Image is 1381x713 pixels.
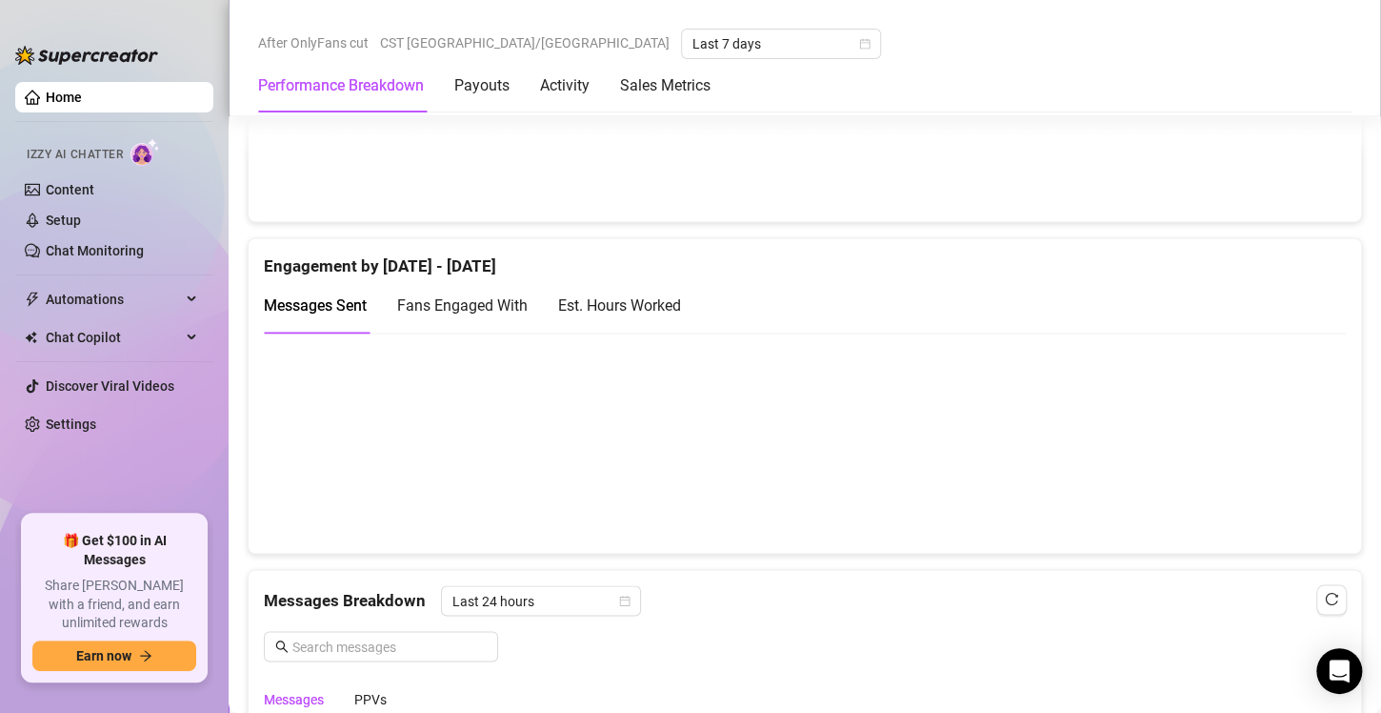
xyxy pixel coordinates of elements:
[452,586,630,615] span: Last 24 hours
[258,29,369,57] span: After OnlyFans cut
[46,182,94,197] a: Content
[292,636,487,657] input: Search messages
[25,331,37,344] img: Chat Copilot
[1325,592,1338,605] span: reload
[1316,648,1362,694] div: Open Intercom Messenger
[258,74,424,97] div: Performance Breakdown
[692,30,870,58] span: Last 7 days
[76,648,131,663] span: Earn now
[264,296,367,315] span: Messages Sent
[354,688,387,709] div: PPVs
[264,688,324,709] div: Messages
[380,29,670,57] span: CST [GEOGRAPHIC_DATA]/[GEOGRAPHIC_DATA]
[27,146,123,164] span: Izzy AI Chatter
[454,74,510,97] div: Payouts
[25,292,40,307] span: thunderbolt
[15,46,158,65] img: logo-BBDzfeDw.svg
[264,585,1346,616] div: Messages Breakdown
[540,74,590,97] div: Activity
[264,238,1346,279] div: Engagement by [DATE] - [DATE]
[859,38,871,50] span: calendar
[139,649,152,662] span: arrow-right
[46,90,82,105] a: Home
[46,213,81,228] a: Setup
[130,138,160,166] img: AI Chatter
[46,243,144,258] a: Chat Monitoring
[46,322,181,353] span: Chat Copilot
[32,641,196,671] button: Earn nowarrow-right
[46,284,181,315] span: Automations
[397,296,528,315] span: Fans Engaged With
[275,640,289,653] span: search
[619,595,630,606] span: calendar
[620,74,711,97] div: Sales Metrics
[558,294,681,317] div: Est. Hours Worked
[32,532,196,569] span: 🎁 Get $100 in AI Messages
[46,417,96,432] a: Settings
[32,577,196,633] span: Share [PERSON_NAME] with a friend, and earn unlimited rewards
[46,378,174,394] a: Discover Viral Videos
